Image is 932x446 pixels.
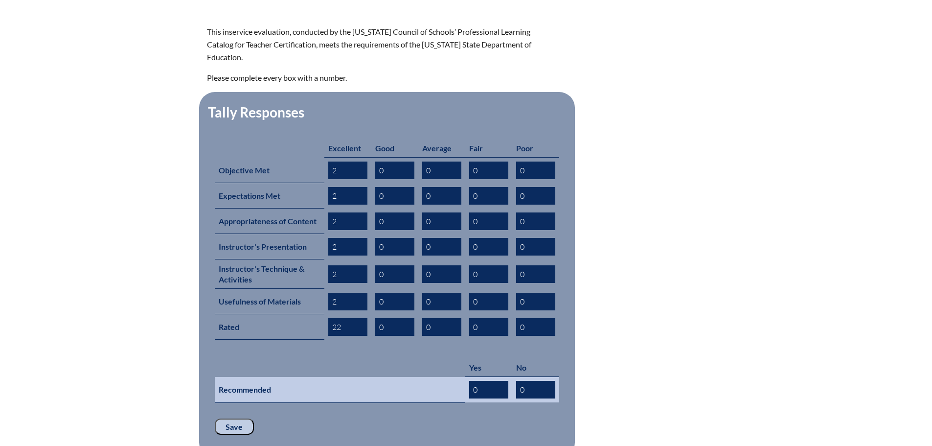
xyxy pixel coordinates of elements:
th: Objective Met [215,157,324,183]
th: Appropriateness of Content [215,209,324,234]
th: Expectations Met [215,183,324,209]
th: Average [418,139,465,158]
p: This inservice evaluation, conducted by the [US_STATE] Council of Schools’ Professional Learning ... [207,25,551,64]
th: Excellent [324,139,371,158]
legend: Tally Responses [207,104,305,120]
th: Rated [215,314,324,340]
th: Instructor's Presentation [215,234,324,259]
th: Yes [465,358,512,377]
th: Good [371,139,418,158]
th: Fair [465,139,512,158]
input: Save [215,419,254,435]
th: Recommended [215,377,465,403]
th: No [512,358,559,377]
p: Please complete every box with a number. [207,71,551,84]
th: Usefulness of Materials [215,289,324,314]
th: Poor [512,139,559,158]
th: Instructor's Technique & Activities [215,259,324,289]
